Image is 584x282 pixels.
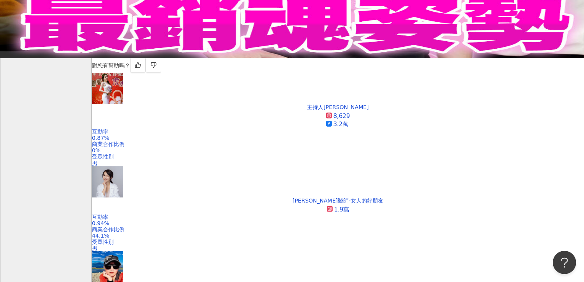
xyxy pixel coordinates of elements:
[92,166,584,197] a: KOL Avatar
[92,245,584,251] div: 男
[92,73,584,104] a: KOL Avatar
[553,251,576,274] iframe: Help Scout Beacon - Open
[92,160,584,166] div: 男
[92,214,584,220] div: 互動率
[92,226,584,233] div: 商業合作比例
[293,197,383,204] div: [PERSON_NAME]醫師-女人的好朋友
[92,141,584,147] div: 商業合作比例
[92,239,584,245] div: 受眾性別
[334,206,349,214] div: 1.9萬
[92,220,584,226] div: 0.94%
[92,233,584,239] div: 44.1%
[92,197,584,252] a: [PERSON_NAME]醫師-女人的好朋友1.9萬互動率0.94%商業合作比例44.1%受眾性別男
[92,147,584,153] div: 0%
[92,166,123,197] img: KOL Avatar
[307,104,369,110] div: 主持人[PERSON_NAME]
[92,57,584,73] div: 對您有幫助嗎？
[92,129,584,135] div: 互動率
[92,104,584,166] a: 主持人[PERSON_NAME]8,6293.2萬互動率0.87%商業合作比例0%受眾性別男
[92,73,123,104] img: KOL Avatar
[92,135,584,141] div: 0.87%
[333,112,350,120] div: 8,629
[92,153,584,160] div: 受眾性別
[333,120,349,129] div: 3.2萬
